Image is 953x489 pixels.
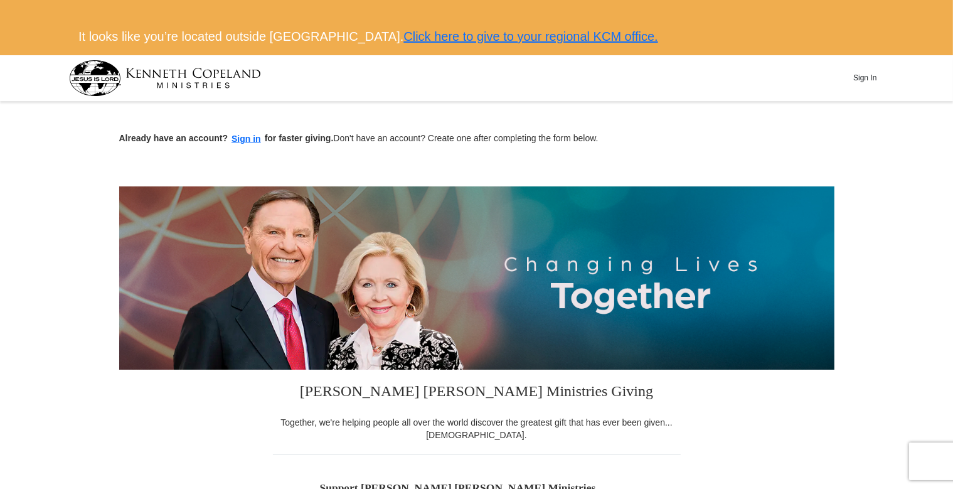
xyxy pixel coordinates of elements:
img: kcm-header-logo.svg [69,60,261,96]
h3: [PERSON_NAME] [PERSON_NAME] Ministries Giving [273,370,681,416]
div: It looks like you’re located outside [GEOGRAPHIC_DATA]. [69,18,884,55]
button: Sign in [228,132,265,146]
p: Don't have an account? Create one after completing the form below. [119,132,834,146]
button: Sign In [846,68,884,88]
a: Click here to give to your regional KCM office. [403,30,658,43]
strong: Already have an account? for faster giving. [119,133,334,143]
div: Together, we're helping people all over the world discover the greatest gift that has ever been g... [273,416,681,441]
